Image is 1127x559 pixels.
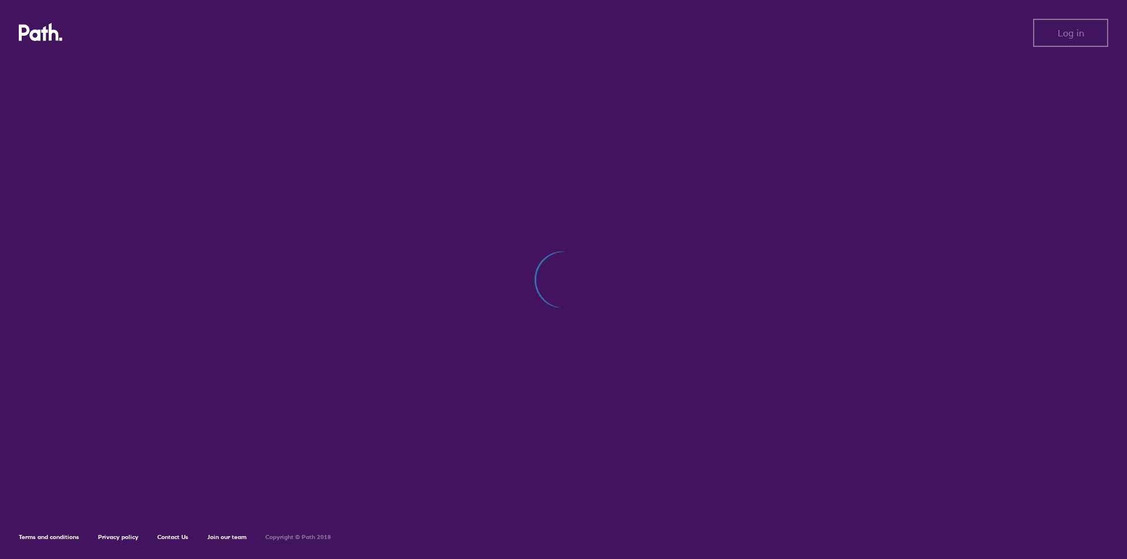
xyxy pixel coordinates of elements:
h6: Copyright © Path 2018 [265,534,331,541]
button: Log in [1033,19,1108,47]
a: Contact Us [157,533,188,541]
span: Log in [1058,28,1084,38]
a: Join our team [207,533,247,541]
a: Terms and conditions [19,533,79,541]
a: Privacy policy [98,533,139,541]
